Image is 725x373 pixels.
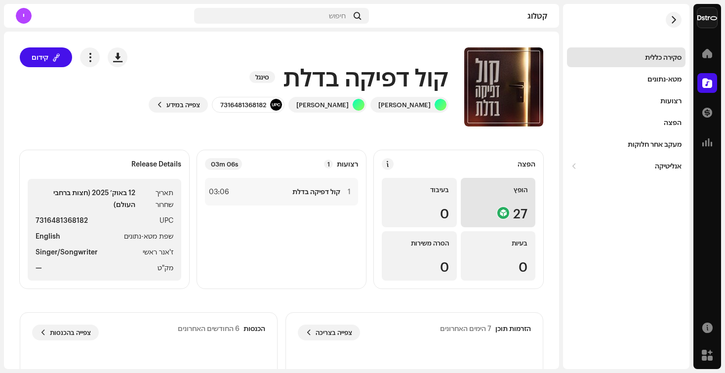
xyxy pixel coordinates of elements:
strong: English [36,230,60,242]
button: צפייה בהכנסות [32,325,99,340]
strong: Release Details [131,160,181,168]
div: י [16,8,32,24]
button: קידום [20,47,72,67]
div: 7316481368182 [220,101,266,109]
re-m-nav-item: הפצה [567,113,685,132]
span: מק"ט [158,262,173,274]
re-m-nav-item: רצועות [567,91,685,111]
div: בעיות [469,239,527,247]
p-badge: 1 [324,160,333,168]
div: מעקב אחר חלוקות [628,140,682,148]
div: [PERSON_NAME] [378,101,431,109]
div: הפצה [664,119,682,126]
span: קידום [32,47,48,67]
div: סקירה כללית [645,53,682,61]
span: תאריך שחרור [137,187,173,210]
div: 6 החודשים האחרונים [178,325,240,332]
span: צפייה בהכנסות [50,323,91,342]
strong: 12 באוק׳ 2025 (חצות ברחבי העולם) [36,187,135,210]
button: צפייה במידע [149,97,208,113]
span: ז'אנר ראשי [143,246,173,258]
div: מטא-נתונים [647,75,682,83]
strong: 7316481368182 [36,214,88,226]
re-m-nav-dropdown: אנליטיקה [567,156,685,176]
div: הסרה משירות [390,239,448,247]
button: צפייה בצריכה [298,325,360,340]
strong: — [36,262,42,274]
div: הכנסות [243,325,265,332]
div: קטלוג [373,12,547,20]
span: סינגל [249,71,275,83]
div: 03m 06s [205,158,242,170]
div: אנליטיקה [655,162,682,170]
span: צפייה בצריכה [316,323,352,342]
re-m-nav-item: סקירה כללית [567,47,685,67]
div: רצועות [660,97,682,105]
div: [PERSON_NAME] [296,101,349,109]
span: שפת מטא-נתונים [124,230,173,242]
div: הזרמות תוכן [495,325,531,332]
strong: רצועות [337,160,358,168]
strong: Singer/Songwriter [36,246,98,258]
re-m-nav-item: מעקב אחר חלוקות [567,134,685,154]
div: הופץ [469,186,527,194]
re-m-nav-item: מטא-נתונים [567,69,685,89]
strong: קול דפיקה בדלת [292,188,340,196]
div: הפצה [518,160,535,168]
span: UPC [160,214,173,226]
span: צפייה במידע [166,95,200,115]
img: a754eb8e-f922-4056-8001-d1d15cdf72ef [697,8,717,28]
span: חיפוש [329,12,346,20]
div: 03:06 [209,186,231,198]
div: 7 הימים האחרונים [440,325,491,332]
div: בעיבוד [390,186,448,194]
h1: קול דפיקה בדלת [283,61,448,93]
